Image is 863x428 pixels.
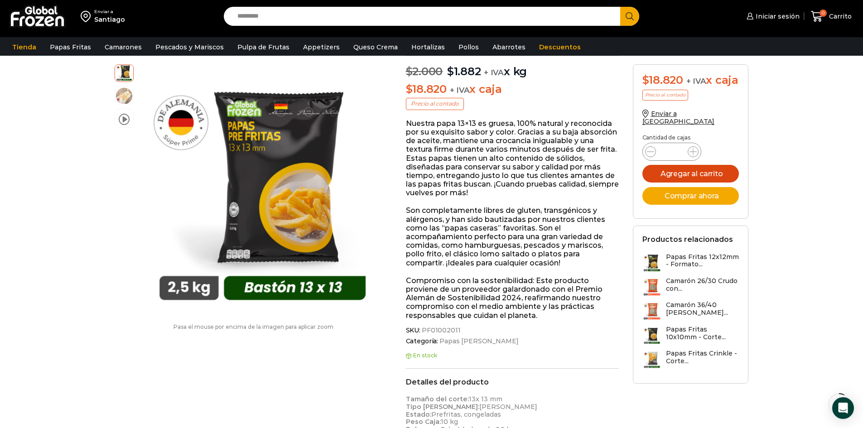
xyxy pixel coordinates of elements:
a: Appetizers [299,38,344,56]
p: Son completamente libres de gluten, transgénicos y alérgenos, y han sido bautizadas por nuestros ... [406,206,619,267]
strong: Tamaño del corte: [406,395,469,403]
span: + IVA [484,68,504,77]
div: x caja [642,74,739,87]
p: Precio al contado [642,90,688,101]
div: Santiago [94,15,125,24]
span: Iniciar sesión [753,12,800,21]
h3: Camarón 26/30 Crudo con... [666,277,739,293]
span: PF01002011 [420,327,461,334]
span: Carrito [827,12,852,21]
button: Search button [620,7,639,26]
div: Enviar a [94,9,125,15]
a: Queso Crema [349,38,402,56]
p: x kg [406,56,619,78]
a: Papas Fritas Crinkle - Corte... [642,350,739,369]
a: Papas Fritas 12x12mm - Formato... [642,253,739,273]
bdi: 1.882 [447,65,481,78]
a: 0 Carrito [809,6,854,27]
bdi: 18.820 [642,73,683,87]
button: Agregar al carrito [642,165,739,183]
h3: Papas Fritas 12x12mm - Formato... [666,253,739,269]
p: Pasa el mouse por encima de la imagen para aplicar zoom [115,324,392,330]
a: Tienda [8,38,41,56]
a: Pollos [454,38,483,56]
a: Pulpa de Frutas [233,38,294,56]
span: + IVA [450,86,470,95]
a: Iniciar sesión [744,7,800,25]
a: Papas Fritas [45,38,96,56]
p: Compromiso con la sostenibilidad: Este producto proviene de un proveedor galardonado con el Premi... [406,276,619,320]
strong: Tipo [PERSON_NAME]: [406,403,479,411]
span: $ [447,65,454,78]
div: Open Intercom Messenger [832,397,854,419]
p: x caja [406,83,619,96]
p: Nuestra papa 13×13 es gruesa, 100% natural y reconocida por su exquisito sabor y color. Gracias a... [406,119,619,197]
strong: Estado: [406,410,431,418]
a: Hortalizas [407,38,449,56]
a: Camarón 36/40 [PERSON_NAME]... [642,301,739,321]
h3: Papas Fritas 10x10mm - Corte... [666,326,739,341]
a: Pescados y Mariscos [151,38,228,56]
a: Papas [PERSON_NAME] [438,337,518,345]
input: Product quantity [663,145,680,158]
strong: Peso Caja: [406,418,441,426]
img: address-field-icon.svg [81,9,94,24]
a: Enviar a [GEOGRAPHIC_DATA] [642,110,715,125]
h3: Camarón 36/40 [PERSON_NAME]... [666,301,739,317]
span: 13×13 [115,87,133,105]
span: 13-x-13-2kg [115,63,133,82]
a: Abarrotes [488,38,530,56]
span: $ [406,82,413,96]
h3: Papas Fritas Crinkle - Corte... [666,350,739,365]
a: Papas Fritas 10x10mm - Corte... [642,326,739,345]
span: 0 [820,10,827,17]
a: Descuentos [535,38,585,56]
bdi: 2.000 [406,65,443,78]
span: $ [642,73,649,87]
p: Cantidad de cajas [642,135,739,141]
p: Precio al contado [406,98,464,110]
button: Comprar ahora [642,187,739,205]
span: + IVA [686,77,706,86]
h2: Detalles del producto [406,378,619,386]
span: Categoría: [406,337,619,345]
h2: Productos relacionados [642,235,733,244]
span: $ [406,65,413,78]
a: Camarones [100,38,146,56]
a: Camarón 26/30 Crudo con... [642,277,739,297]
bdi: 18.820 [406,82,447,96]
p: En stock [406,352,619,359]
span: SKU: [406,327,619,334]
